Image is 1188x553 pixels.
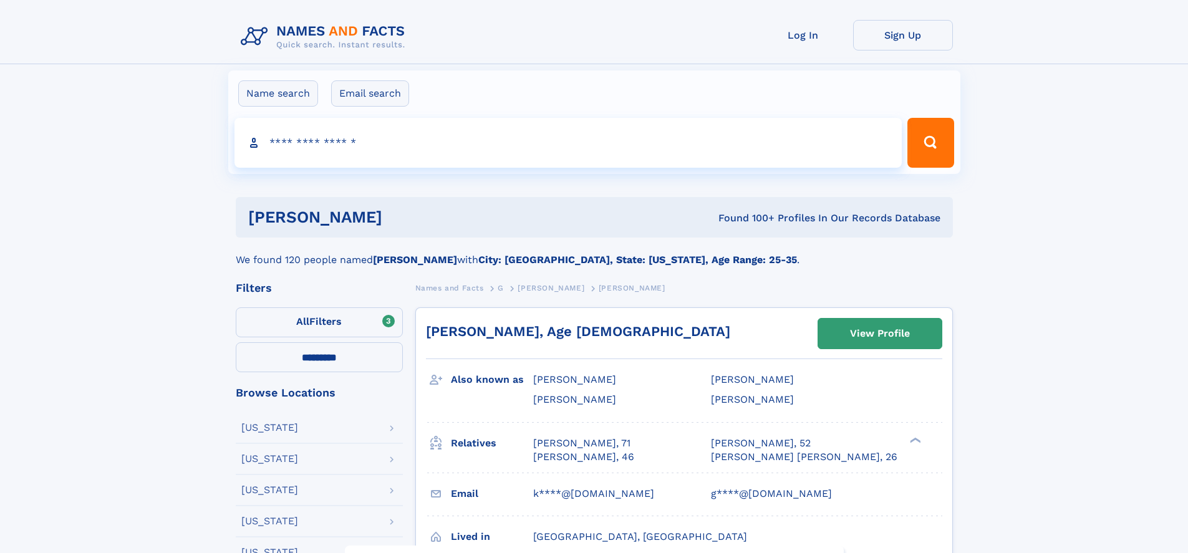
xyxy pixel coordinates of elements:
[711,436,811,450] a: [PERSON_NAME], 52
[711,450,897,464] a: [PERSON_NAME] [PERSON_NAME], 26
[907,436,922,444] div: ❯
[331,80,409,107] label: Email search
[415,280,484,296] a: Names and Facts
[248,209,551,225] h1: [PERSON_NAME]
[241,454,298,464] div: [US_STATE]
[234,118,902,168] input: search input
[753,20,853,50] a: Log In
[236,387,403,398] div: Browse Locations
[533,450,634,464] a: [PERSON_NAME], 46
[533,531,747,542] span: [GEOGRAPHIC_DATA], [GEOGRAPHIC_DATA]
[498,280,504,296] a: G
[533,373,616,385] span: [PERSON_NAME]
[236,20,415,54] img: Logo Names and Facts
[533,393,616,405] span: [PERSON_NAME]
[236,307,403,337] label: Filters
[498,284,504,292] span: G
[599,284,665,292] span: [PERSON_NAME]
[518,284,584,292] span: [PERSON_NAME]
[518,280,584,296] a: [PERSON_NAME]
[818,319,942,349] a: View Profile
[373,254,457,266] b: [PERSON_NAME]
[241,485,298,495] div: [US_STATE]
[451,433,533,454] h3: Relatives
[451,526,533,547] h3: Lived in
[711,393,794,405] span: [PERSON_NAME]
[238,80,318,107] label: Name search
[550,211,940,225] div: Found 100+ Profiles In Our Records Database
[236,282,403,294] div: Filters
[296,315,309,327] span: All
[241,423,298,433] div: [US_STATE]
[853,20,953,50] a: Sign Up
[426,324,730,339] a: [PERSON_NAME], Age [DEMOGRAPHIC_DATA]
[850,319,910,348] div: View Profile
[236,238,953,267] div: We found 120 people named with .
[907,118,954,168] button: Search Button
[533,436,630,450] a: [PERSON_NAME], 71
[711,373,794,385] span: [PERSON_NAME]
[451,483,533,504] h3: Email
[478,254,797,266] b: City: [GEOGRAPHIC_DATA], State: [US_STATE], Age Range: 25-35
[451,369,533,390] h3: Also known as
[241,516,298,526] div: [US_STATE]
